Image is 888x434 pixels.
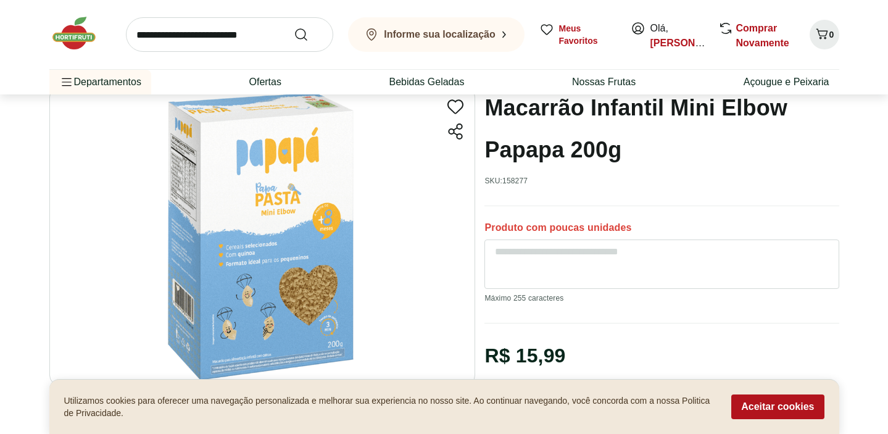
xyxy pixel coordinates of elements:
a: Bebidas Geladas [389,75,465,90]
button: Carrinho [810,20,839,49]
span: Meus Favoritos [559,22,616,47]
p: Produto com poucas unidades [484,221,631,235]
a: [PERSON_NAME] [650,38,733,48]
span: 0 [829,30,834,40]
a: Comprar Novamente [736,23,789,48]
a: Ofertas [249,75,281,90]
div: R$ 15,99 [484,338,565,373]
a: Nossas Frutas [572,75,636,90]
p: SKU: 158277 [484,176,528,186]
img: Hortifruti [49,15,111,52]
p: Utilizamos cookies para oferecer uma navegação personalizada e melhorar sua experiencia no nosso ... [64,394,717,419]
span: Departamentos [59,67,141,97]
button: Informe sua localização [348,17,525,52]
span: Olá, [650,21,705,51]
button: Aceitar cookies [731,394,824,419]
b: Informe sua localização [384,29,496,40]
h1: Macarrão Infantil Mini Elbow Papapa 200g [484,87,839,171]
a: Meus Favoritos [539,22,616,47]
a: Açougue e Peixaria [744,75,829,90]
img: Principal [49,87,475,385]
input: search [126,17,333,52]
button: Submit Search [294,27,323,42]
button: Menu [59,67,74,97]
